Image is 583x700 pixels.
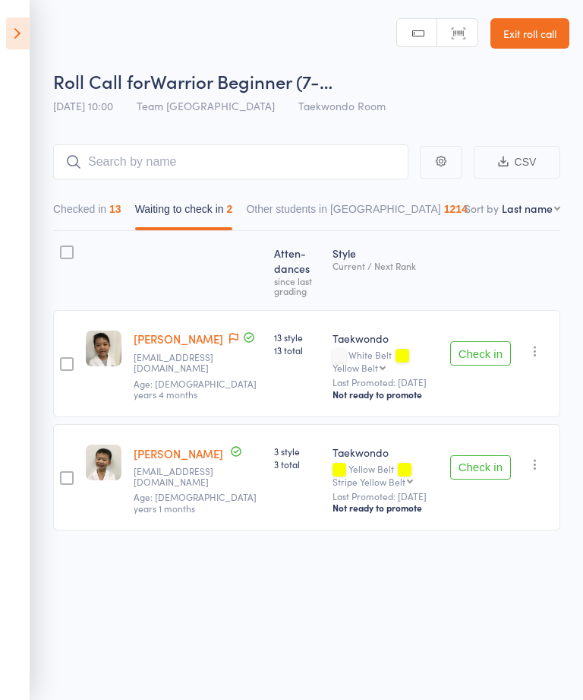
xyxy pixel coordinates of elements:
[246,195,467,230] button: Other students in [GEOGRAPHIC_DATA]1214
[490,18,569,49] a: Exit roll call
[134,331,223,347] a: [PERSON_NAME]
[268,238,327,303] div: Atten­dances
[134,377,257,401] span: Age: [DEMOGRAPHIC_DATA] years 4 months
[134,445,223,461] a: [PERSON_NAME]
[332,377,437,388] small: Last Promoted: [DATE]
[274,276,321,296] div: since last grading
[53,68,150,93] span: Roll Call for
[332,350,437,372] div: White Belt
[274,445,321,458] span: 3 style
[135,195,233,230] button: Waiting to check in2
[332,477,405,486] div: Stripe Yellow Belt
[332,491,437,502] small: Last Promoted: [DATE]
[150,68,332,93] span: Warrior Beginner (7-…
[450,341,511,366] button: Check in
[332,388,437,401] div: Not ready to promote
[134,490,257,514] span: Age: [DEMOGRAPHIC_DATA] years 1 months
[227,203,233,215] div: 2
[332,502,437,514] div: Not ready to promote
[274,331,321,344] span: 13 style
[332,261,437,271] div: Current / Next Rank
[474,146,560,179] button: CSV
[298,98,386,113] span: Taekwondo Room
[86,331,121,366] img: image1748045052.png
[332,464,437,486] div: Yellow Belt
[137,98,275,113] span: Team [GEOGRAPHIC_DATA]
[86,445,121,480] img: image1708741497.png
[332,331,437,346] div: Taekwondo
[53,144,408,179] input: Search by name
[450,455,511,480] button: Check in
[332,363,378,372] div: Yellow Belt
[53,195,121,230] button: Checked in13
[134,466,232,488] small: Ivy.wang219@gmail.com
[53,98,113,113] span: [DATE] 10:00
[274,458,321,470] span: 3 total
[332,445,437,460] div: Taekwondo
[326,238,443,303] div: Style
[502,201,553,216] div: Last name
[274,344,321,356] span: 13 total
[465,201,499,216] label: Sort by
[444,203,468,215] div: 1214
[109,203,121,215] div: 13
[134,352,232,374] small: jaseandeve@gmail.com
